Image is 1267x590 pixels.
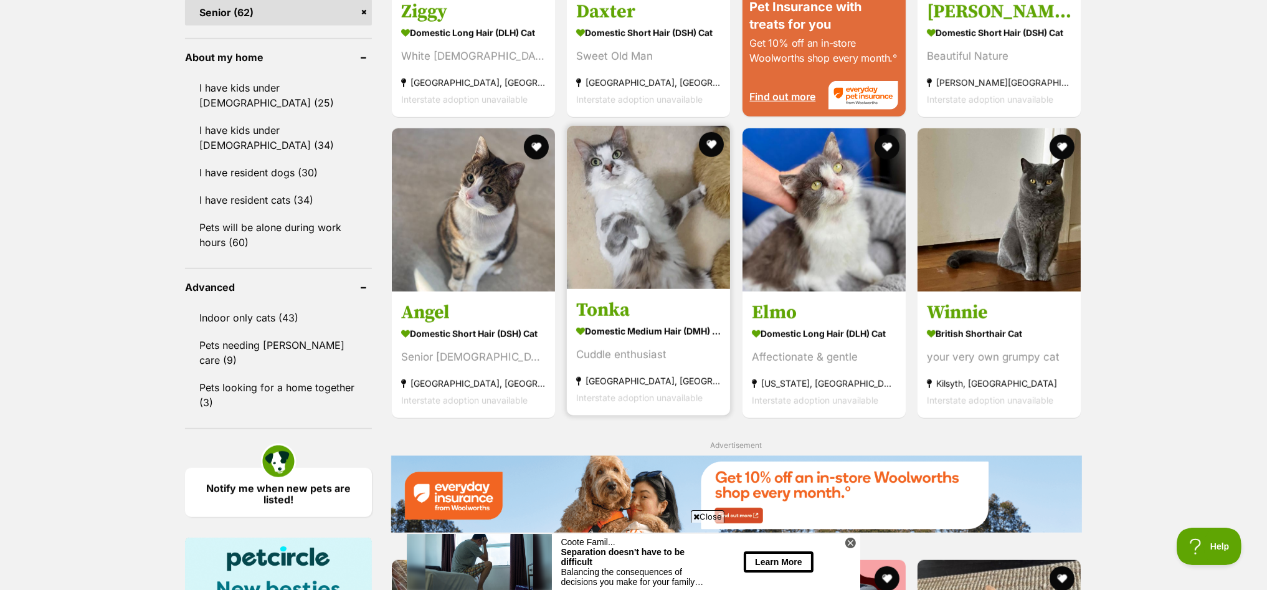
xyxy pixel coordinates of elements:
a: Pets looking for a home together (3) [185,374,372,416]
h3: Winnie [927,301,1071,325]
div: Cuddle enthusiast [576,346,721,363]
strong: [GEOGRAPHIC_DATA], [GEOGRAPHIC_DATA] [576,74,721,90]
h3: Elmo [752,301,896,325]
span: Advertisement [711,440,762,450]
span: Interstate adoption unavailable [927,93,1053,104]
header: About my home [185,52,372,63]
a: I have resident cats (34) [185,187,372,213]
a: I have resident dogs (30) [185,159,372,186]
strong: [US_STATE], [GEOGRAPHIC_DATA] [752,375,896,392]
span: Interstate adoption unavailable [927,395,1053,406]
iframe: Advertisement [407,528,860,584]
a: Pets will be alone during work hours (60) [185,214,372,255]
strong: Domestic Short Hair (DSH) Cat [576,23,721,41]
strong: Domestic Long Hair (DLH) Cat [752,325,896,343]
a: Indoor only cats (43) [185,305,372,331]
h3: Tonka [576,298,721,322]
div: Balancing the consequences of decisions you make for your family after separation can be hard but... [154,33,300,53]
strong: Domestic Short Hair (DSH) Cat [927,23,1071,41]
span: Interstate adoption unavailable [576,93,703,104]
span: Interstate adoption unavailable [401,395,528,406]
div: Separation doesn't have to be difficult [154,13,300,33]
img: Angel - Domestic Short Hair (DSH) Cat [392,128,555,292]
div: your very own grumpy cat [927,349,1071,366]
strong: Kilsyth, [GEOGRAPHIC_DATA] [927,375,1071,392]
header: Advanced [185,282,372,293]
a: Elmo Domestic Long Hair (DLH) Cat Affectionate & gentle [US_STATE], [GEOGRAPHIC_DATA] Interstate ... [743,292,906,418]
span: Interstate adoption unavailable [576,393,703,403]
div: White [DEMOGRAPHIC_DATA] [401,47,546,64]
button: favourite [875,135,899,159]
strong: [GEOGRAPHIC_DATA], [GEOGRAPHIC_DATA] [401,375,546,392]
a: Notify me when new pets are listed! [185,468,372,517]
strong: British Shorthair Cat [927,325,1071,343]
div: Coote Famil... [154,3,300,13]
iframe: Help Scout Beacon - Open [1177,528,1242,565]
a: Everyday Insurance promotional banner [391,455,1082,535]
span: Close [691,510,724,523]
h3: Angel [401,301,546,325]
a: Tonka Domestic Medium Hair (DMH) Cat Cuddle enthusiast [GEOGRAPHIC_DATA], [GEOGRAPHIC_DATA] Inter... [567,289,730,416]
div: Beautiful Nature [927,47,1071,64]
a: Angel Domestic Short Hair (DSH) Cat Senior [DEMOGRAPHIC_DATA]! [GEOGRAPHIC_DATA], [GEOGRAPHIC_DAT... [392,292,555,418]
img: Winnie - British Shorthair Cat [918,128,1081,292]
button: favourite [524,135,549,159]
div: Affectionate & gentle [752,349,896,366]
strong: [GEOGRAPHIC_DATA], [GEOGRAPHIC_DATA] [576,373,721,389]
span: Interstate adoption unavailable [752,395,878,406]
a: Winnie British Shorthair Cat your very own grumpy cat Kilsyth, [GEOGRAPHIC_DATA] Interstate adopt... [918,292,1081,418]
strong: Domestic Long Hair (DLH) Cat [401,23,546,41]
span: Interstate adoption unavailable [401,93,528,104]
strong: [PERSON_NAME][GEOGRAPHIC_DATA] [927,74,1071,90]
img: Tonka - Domestic Medium Hair (DMH) Cat [567,126,730,289]
button: favourite [1050,135,1075,159]
strong: Domestic Medium Hair (DMH) Cat [576,322,721,340]
div: Sweet Old Man [576,47,721,64]
strong: Domestic Short Hair (DSH) Cat [401,325,546,343]
a: I have kids under [DEMOGRAPHIC_DATA] (25) [185,75,372,116]
a: I have kids under [DEMOGRAPHIC_DATA] (34) [185,117,372,158]
button: favourite [700,132,724,157]
div: Senior [DEMOGRAPHIC_DATA]! [401,349,546,366]
a: Pets needing [PERSON_NAME] care (9) [185,332,372,373]
img: Everyday Insurance promotional banner [391,455,1082,532]
strong: [GEOGRAPHIC_DATA], [GEOGRAPHIC_DATA] [401,74,546,90]
button: Learn More [337,17,406,38]
img: Elmo - Domestic Long Hair (DLH) Cat [743,128,906,292]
